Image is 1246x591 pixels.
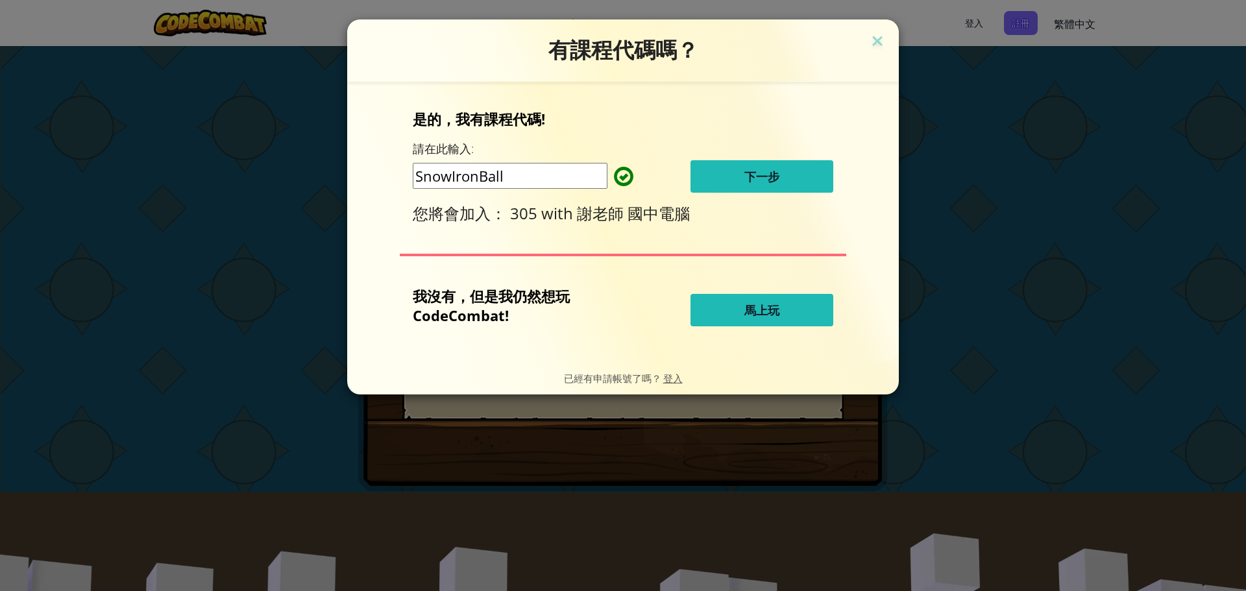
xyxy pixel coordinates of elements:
span: 305 [510,202,541,224]
span: 馬上玩 [744,302,779,318]
a: 登入 [663,372,683,384]
span: 您將會加入： [413,202,510,224]
span: 已經有申請帳號了嗎？ [564,372,663,384]
span: 謝老師 國中電腦 [577,202,690,224]
label: 請在此輸入: [413,141,474,157]
button: 馬上玩 [690,294,833,326]
span: 有課程代碼嗎？ [548,37,698,63]
button: 下一步 [690,160,833,193]
p: 我沒有，但是我仍然想玩 CodeCombat! [413,286,626,325]
span: with [541,202,577,224]
p: 是的，我有課程代碼! [413,109,833,128]
img: close icon [869,32,886,52]
span: 下一步 [744,169,779,184]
